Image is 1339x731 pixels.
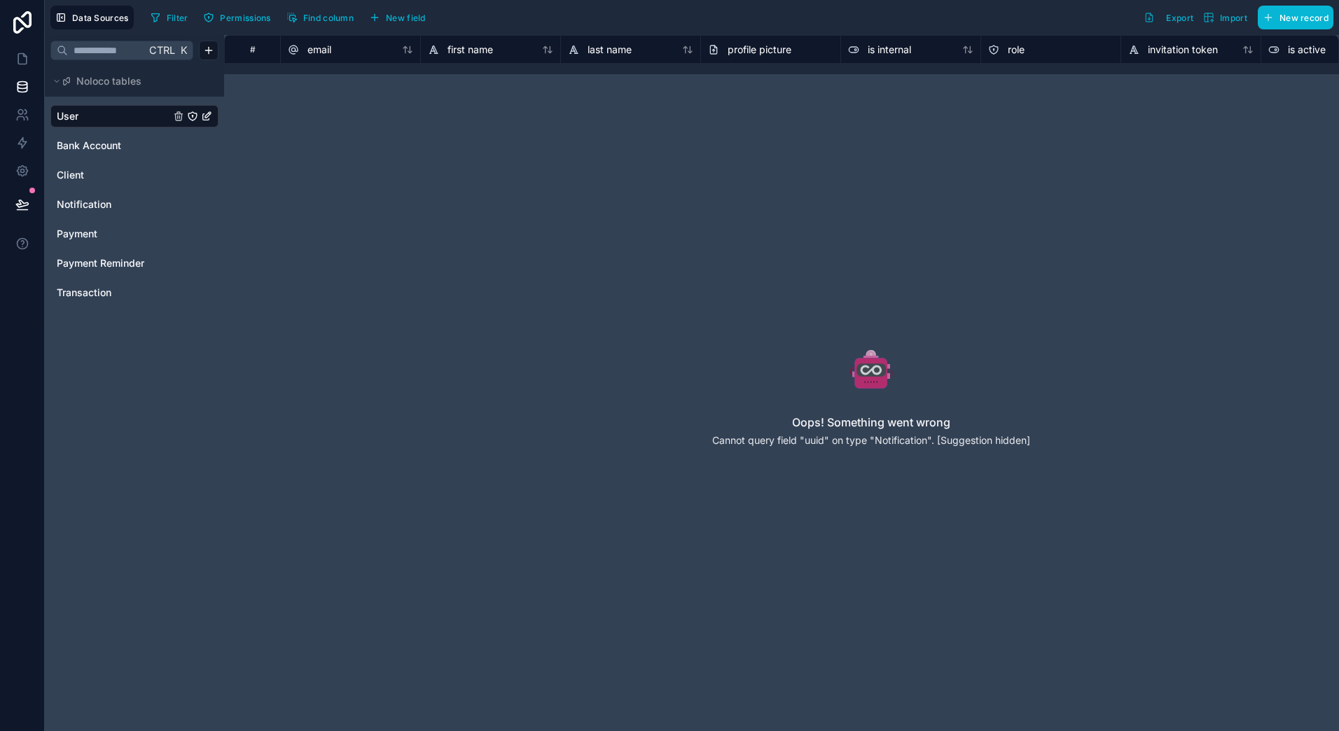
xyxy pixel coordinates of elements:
[57,227,170,241] a: Payment
[57,168,84,182] span: Client
[386,13,426,23] span: New field
[712,433,1030,447] p: Cannot query field "uuid" on type "Notification". [Suggestion hidden]
[145,7,193,28] button: Filter
[148,41,176,59] span: Ctrl
[57,197,170,211] a: Notification
[57,109,78,123] span: User
[1008,43,1025,57] span: role
[235,44,270,55] div: #
[1220,13,1247,23] span: Import
[50,193,218,216] div: Notification
[728,43,791,57] span: profile picture
[1258,6,1333,29] button: New record
[303,13,354,23] span: Find column
[364,7,431,28] button: New field
[50,134,218,157] div: Bank Account
[282,7,359,28] button: Find column
[1198,6,1252,29] button: Import
[50,105,218,127] div: User
[1288,43,1326,57] span: is active
[1279,13,1328,23] span: New record
[57,286,170,300] a: Transaction
[50,252,218,274] div: Payment Reminder
[50,71,210,91] button: Noloco tables
[220,13,270,23] span: Permissions
[448,43,493,57] span: first name
[868,43,911,57] span: is internal
[76,74,141,88] span: Noloco tables
[307,43,331,57] span: email
[179,46,188,55] span: K
[57,168,170,182] a: Client
[57,109,170,123] a: User
[57,286,111,300] span: Transaction
[50,223,218,245] div: Payment
[1148,43,1218,57] span: invitation token
[1139,6,1198,29] button: Export
[50,6,134,29] button: Data Sources
[57,256,170,270] a: Payment Reminder
[198,7,275,28] button: Permissions
[57,139,121,153] span: Bank Account
[57,227,97,241] span: Payment
[1252,6,1333,29] a: New record
[50,164,218,186] div: Client
[72,13,129,23] span: Data Sources
[57,197,111,211] span: Notification
[167,13,188,23] span: Filter
[792,414,950,431] h2: Oops! Something went wrong
[50,281,218,304] div: Transaction
[57,139,170,153] a: Bank Account
[588,43,632,57] span: last name
[198,7,281,28] a: Permissions
[57,256,144,270] span: Payment Reminder
[1166,13,1193,23] span: Export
